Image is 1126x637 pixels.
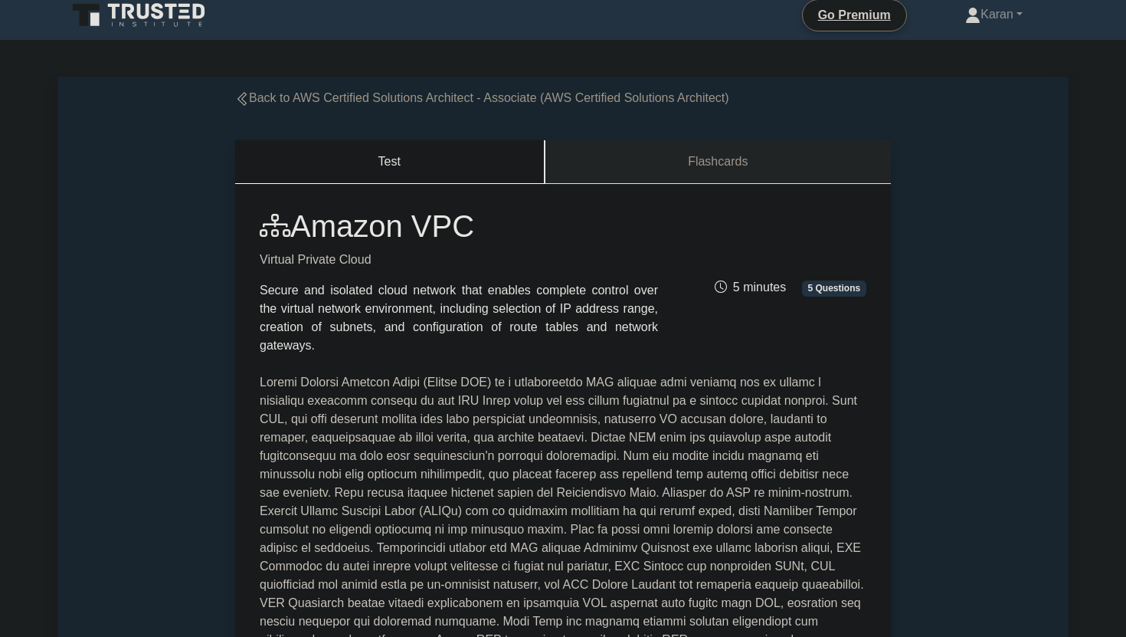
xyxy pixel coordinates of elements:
button: Test [235,140,545,184]
a: Flashcards [545,140,891,184]
a: Go Premium [809,5,900,25]
p: Virtual Private Cloud [260,251,658,269]
a: Back to AWS Certified Solutions Architect - Associate (AWS Certified Solutions Architect) [235,91,729,104]
span: 5 Questions [802,281,866,296]
span: 5 minutes [715,281,786,294]
div: Secure and isolated cloud network that enables complete control over the virtual network environm... [260,281,658,355]
h1: Amazon VPC [260,208,658,245]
